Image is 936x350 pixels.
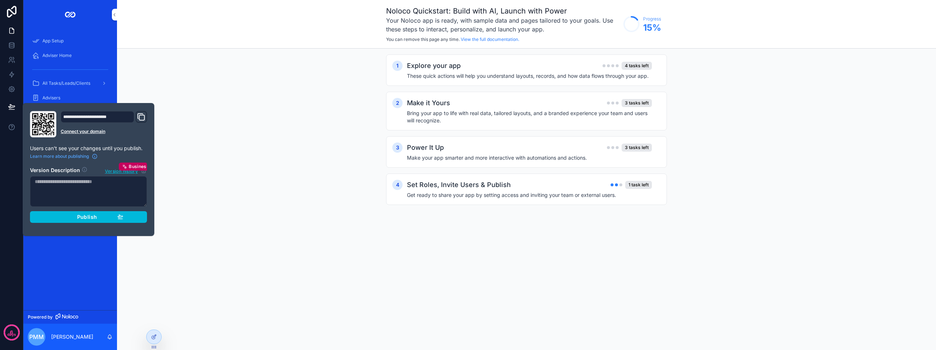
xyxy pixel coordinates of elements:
[643,22,661,34] span: 15 %
[30,211,147,223] button: Publish
[28,314,53,320] span: Powered by
[30,145,147,152] p: Users can't see your changes until you publish.
[29,332,44,341] span: PMM
[64,9,76,20] img: App logo
[30,153,89,159] span: Learn more about publishing
[643,16,661,22] span: Progress
[105,167,147,175] button: Version historyBusiness
[7,332,16,338] p: days
[386,37,460,42] span: You can remove this page any time.
[28,34,113,47] a: App Setup
[42,80,90,86] span: All Tasks/Leads/Clients
[51,333,93,341] p: [PERSON_NAME]
[129,164,149,170] span: Business
[461,37,519,42] a: View the full documentation.
[28,91,113,104] a: Advisers
[42,53,72,58] span: Adviser Home
[77,214,97,220] span: Publish
[42,38,64,44] span: App Setup
[30,153,98,159] a: Learn more about publishing
[386,16,620,34] h3: Your Noloco app is ready, with sample data and pages tailored to your goals. Use these steps to i...
[10,329,13,336] p: 6
[30,167,80,175] h2: Version Description
[105,167,138,174] span: Version history
[42,95,60,101] span: Advisers
[61,129,147,134] a: Connect your domain
[28,49,113,62] a: Adviser Home
[61,111,147,137] div: Domain and Custom Link
[23,310,117,324] a: Powered by
[28,77,113,90] a: All Tasks/Leads/Clients
[386,6,620,16] h1: Noloco Quickstart: Build with AI, Launch with Power
[23,29,117,114] div: scrollable content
